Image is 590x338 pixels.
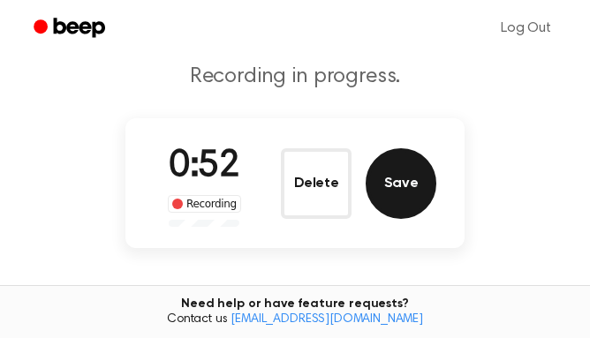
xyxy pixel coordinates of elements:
a: Beep [21,11,121,46]
p: Recording in progress. [21,64,569,90]
button: Delete Audio Record [281,148,352,219]
a: Log Out [483,7,569,49]
a: [EMAIL_ADDRESS][DOMAIN_NAME] [231,313,423,326]
div: Recording [168,195,241,213]
span: 0:52 [169,148,239,185]
span: Contact us [11,312,579,328]
button: Save Audio Record [366,148,436,219]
